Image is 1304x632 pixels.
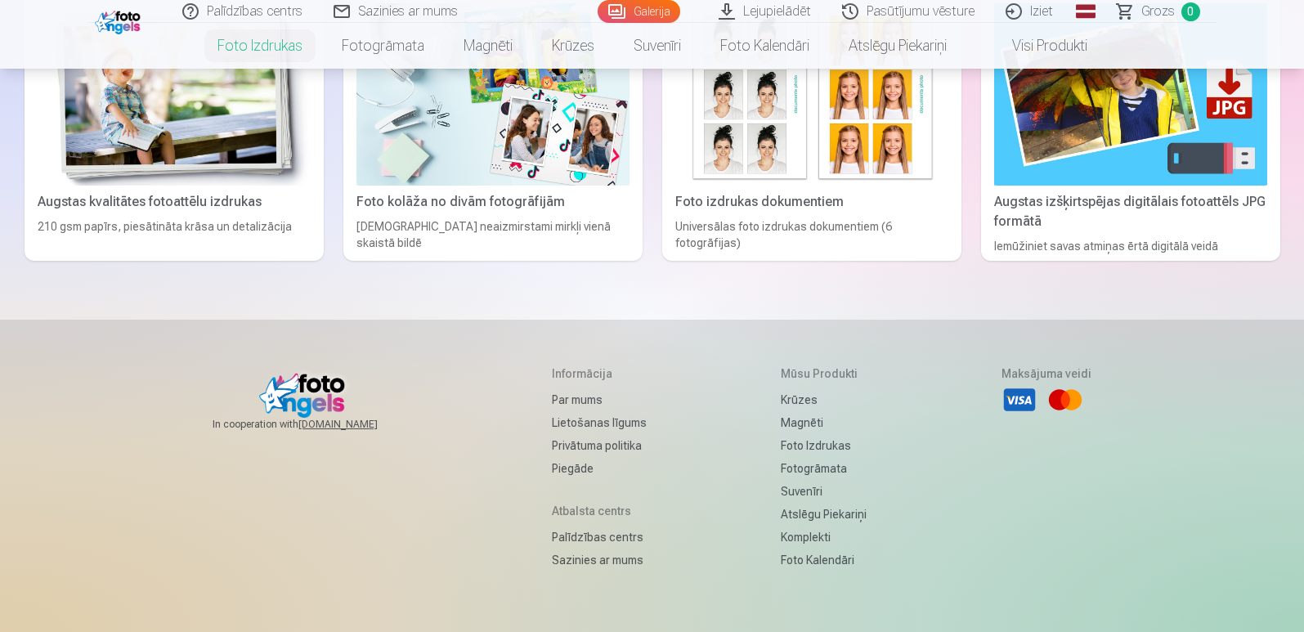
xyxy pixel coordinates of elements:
[31,192,317,212] div: Augstas kvalitātes fotoattēlu izdrukas
[614,23,701,69] a: Suvenīri
[552,503,647,519] h5: Atbalsta centrs
[1002,365,1091,382] h5: Maksājuma veidi
[675,3,948,186] img: Foto izdrukas dokumentiem
[1047,382,1083,418] li: Mastercard
[966,23,1107,69] a: Visi produkti
[198,23,322,69] a: Foto izdrukas
[444,23,532,69] a: Magnēti
[781,434,867,457] a: Foto izdrukas
[994,3,1267,186] img: Augstas izšķirtspējas digitālais fotoattēls JPG formātā
[988,192,1274,231] div: Augstas izšķirtspējas digitālais fotoattēls JPG formātā
[669,192,955,212] div: Foto izdrukas dokumentiem
[669,218,955,254] div: Universālas foto izdrukas dokumentiem (6 fotogrāfijas)
[552,388,647,411] a: Par mums
[781,365,867,382] h5: Mūsu produkti
[781,388,867,411] a: Krūzes
[781,457,867,480] a: Fotogrāmata
[552,549,647,571] a: Sazinies ar mums
[781,549,867,571] a: Foto kalendāri
[95,7,145,34] img: /fa1
[781,503,867,526] a: Atslēgu piekariņi
[781,480,867,503] a: Suvenīri
[701,23,829,69] a: Foto kalendāri
[532,23,614,69] a: Krūzes
[781,411,867,434] a: Magnēti
[552,411,647,434] a: Lietošanas līgums
[356,3,630,186] img: Foto kolāža no divām fotogrāfijām
[38,3,311,186] img: Augstas kvalitātes fotoattēlu izdrukas
[988,238,1274,254] div: Iemūžiniet savas atmiņas ērtā digitālā veidā
[213,418,417,431] span: In cooperation with
[552,457,647,480] a: Piegāde
[829,23,966,69] a: Atslēgu piekariņi
[31,218,317,254] div: 210 gsm papīrs, piesātināta krāsa un detalizācija
[1002,382,1037,418] li: Visa
[552,434,647,457] a: Privātuma politika
[1141,2,1175,21] span: Grozs
[781,526,867,549] a: Komplekti
[350,192,636,212] div: Foto kolāža no divām fotogrāfijām
[322,23,444,69] a: Fotogrāmata
[350,218,636,254] div: [DEMOGRAPHIC_DATA] neaizmirstami mirkļi vienā skaistā bildē
[1181,2,1200,21] span: 0
[298,418,417,431] a: [DOMAIN_NAME]
[552,365,647,382] h5: Informācija
[552,526,647,549] a: Palīdzības centrs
